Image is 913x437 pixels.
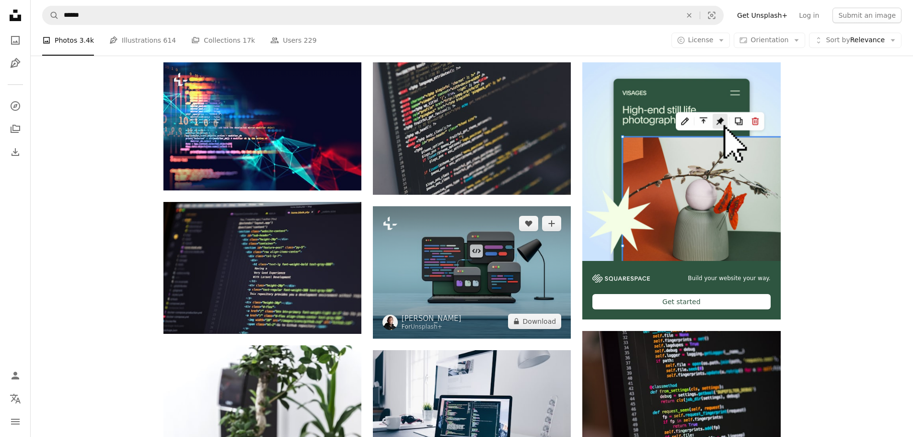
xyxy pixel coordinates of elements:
[582,62,780,260] img: file-1723602894256-972c108553a7image
[42,6,724,25] form: Find visuals sitewide
[373,206,571,338] img: A laptop computer with a bunch of different screens on top of it
[6,6,25,27] a: Home — Unsplash
[6,412,25,431] button: Menu
[700,6,723,24] button: Visual search
[832,8,901,23] button: Submit an image
[508,314,562,329] button: Download
[163,122,361,130] a: Programming code abstract technology background of software developer and Computer script
[6,389,25,408] button: Language
[734,33,805,48] button: Orientation
[6,119,25,139] a: Collections
[402,323,462,331] div: For
[163,263,361,272] a: black flat screen computer monitor
[809,33,901,48] button: Sort byRelevance
[679,6,700,24] button: Clear
[826,35,885,45] span: Relevance
[373,124,571,133] a: monitor showing Java programming
[6,96,25,116] a: Explore
[163,202,361,334] img: black flat screen computer monitor
[373,412,571,420] a: A MacBook with lines of code on its screen on a busy desk
[373,62,571,195] img: monitor showing Java programming
[519,216,538,231] button: Like
[6,31,25,50] a: Photos
[671,33,730,48] button: License
[6,54,25,73] a: Illustrations
[402,314,462,323] a: [PERSON_NAME]
[582,62,780,319] a: Build your website your way.Get started
[382,315,398,330] img: Go to Philip Oroni's profile
[582,393,780,402] a: a computer screen with a bunch of code on it
[6,366,25,385] a: Log in / Sign up
[731,8,793,23] a: Get Unsplash+
[373,268,571,277] a: A laptop computer with a bunch of different screens on top of it
[688,36,714,44] span: License
[43,6,59,24] button: Search Unsplash
[109,25,176,56] a: Illustrations 614
[542,216,561,231] button: Add to Collection
[304,35,317,46] span: 229
[270,25,316,56] a: Users 229
[793,8,825,23] a: Log in
[6,142,25,162] a: Download History
[826,36,850,44] span: Sort by
[688,274,770,283] span: Build your website your way.
[592,274,650,283] img: file-1606177908946-d1eed1cbe4f5image
[751,36,788,44] span: Orientation
[592,294,770,309] div: Get started
[163,62,361,190] img: Programming code abstract technology background of software developer and Computer script
[191,25,255,56] a: Collections 17k
[163,35,176,46] span: 614
[243,35,255,46] span: 17k
[411,323,442,330] a: Unsplash+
